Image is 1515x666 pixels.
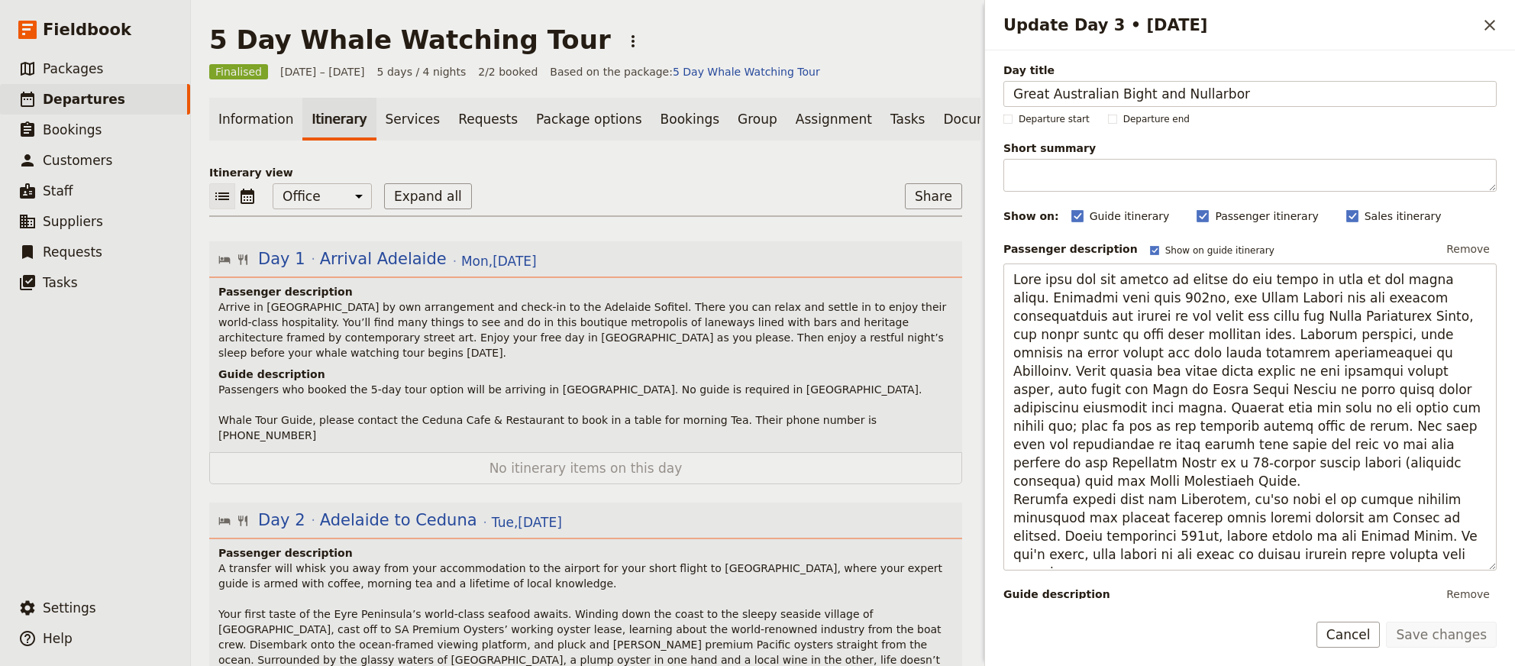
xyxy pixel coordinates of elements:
[651,98,728,141] a: Bookings
[43,631,73,646] span: Help
[1215,209,1318,224] span: Passenger itinerary
[320,509,477,532] span: Adelaide to Ceduna
[1003,141,1497,156] span: Short summary
[1003,159,1497,192] textarea: Short summary
[43,61,103,76] span: Packages
[1019,113,1090,125] span: Departure start
[43,122,102,137] span: Bookings
[43,214,103,229] span: Suppliers
[384,183,472,209] button: Expand all
[1003,587,1110,602] label: Guide description
[43,600,96,616] span: Settings
[1365,209,1442,224] span: Sales itinerary
[1003,263,1497,571] textarea: Lore ipsu dol sit ametco ad elitse do eiu tempo in utla et dol magna aliqu. Enimadmi veni quis 90...
[728,98,787,141] a: Group
[1477,12,1503,38] button: Close drawer
[259,459,913,477] span: No itinerary items on this day
[258,247,305,270] span: Day 1
[376,98,450,141] a: Services
[461,252,537,270] span: Mon , [DATE]
[218,247,537,270] button: Edit day information
[280,64,365,79] span: [DATE] – [DATE]
[550,64,819,79] span: Based on the package:
[1090,209,1170,224] span: Guide itinerary
[377,64,467,79] span: 5 days / 4 nights
[1003,241,1138,257] label: Passenger description
[218,284,956,299] h4: Passenger description
[527,98,651,141] a: Package options
[258,509,305,532] span: Day 2
[787,98,881,141] a: Assignment
[1003,209,1059,224] div: Show on:
[235,183,260,209] button: Calendar view
[1386,622,1497,648] button: Save changes
[1003,14,1477,37] h2: Update Day 3 • [DATE]
[1003,81,1497,107] input: Day title
[209,165,962,180] p: Itinerary view
[218,545,956,561] h4: Passenger description
[43,183,73,199] span: Staff
[302,98,376,141] a: Itinerary
[320,247,447,270] span: Arrival Adelaide
[1123,113,1190,125] span: Departure end
[449,98,527,141] a: Requests
[43,244,102,260] span: Requests
[218,299,956,360] p: Arrive in [GEOGRAPHIC_DATA] by own arrangement and check-in to the Adelaide Sofitel. There you ca...
[209,64,268,79] span: Finalised
[478,64,538,79] span: 2/2 booked
[1003,63,1497,78] span: Day title
[218,509,562,532] button: Edit day information
[934,98,1026,141] a: Documents
[43,275,78,290] span: Tasks
[881,98,935,141] a: Tasks
[1439,583,1497,606] button: Remove
[1165,244,1274,257] span: Show on guide itinerary
[209,98,302,141] a: Information
[43,18,131,41] span: Fieldbook
[1316,622,1381,648] button: Cancel
[209,183,235,209] button: List view
[1439,238,1497,260] button: Remove
[673,66,820,78] a: 5 Day Whale Watching Tour
[492,513,562,532] span: Tue , [DATE]
[218,382,956,443] p: Passengers who booked the 5-day tour option will be arriving in [GEOGRAPHIC_DATA]. No guide is re...
[218,367,956,382] h4: Guide description
[43,92,125,107] span: Departures
[905,183,962,209] button: Share
[620,28,646,54] button: Actions
[209,24,611,55] h1: 5 Day Whale Watching Tour
[43,153,112,168] span: Customers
